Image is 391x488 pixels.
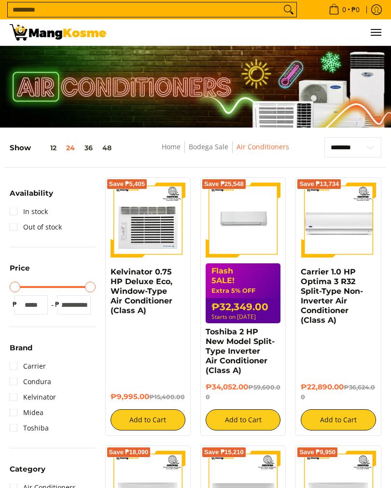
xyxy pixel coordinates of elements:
[10,189,53,204] summary: Open
[10,420,49,436] a: Toshiba
[204,181,244,187] span: Save ₱25,548
[299,181,339,187] span: Save ₱13,734
[111,267,172,315] a: Kelvinator 0.75 HP Deluxe Eco, Window-Type Air Conditioner (Class A)
[206,409,280,431] button: Add to Cart
[61,144,80,152] button: 24
[237,142,289,151] a: Air Conditioners
[10,300,19,309] span: ₱
[206,383,280,402] h6: ₱34,052.00
[206,183,280,258] img: Toshiba 2 HP New Model Split-Type Inverter Air Conditioner (Class A)
[116,19,381,45] ul: Customer Navigation
[111,183,185,258] img: Kelvinator 0.75 HP Deluxe Eco, Window-Type Air Conditioner (Class A)
[370,19,381,45] button: Menu
[10,405,43,420] a: Midea
[299,449,335,455] span: Save ₱9,950
[98,144,116,152] button: 48
[10,219,62,235] a: Out of stock
[10,264,30,272] span: Price
[138,141,313,163] nav: Breadcrumbs
[109,449,149,455] span: Save ₱18,090
[10,344,32,359] summary: Open
[10,24,106,41] img: Bodega Sale Aircon l Mang Kosme: Home Appliances Warehouse Sale
[10,389,56,405] a: Kelvinator
[10,465,45,480] summary: Open
[10,264,30,279] summary: Open
[162,142,181,151] a: Home
[301,409,376,431] button: Add to Cart
[10,204,48,219] a: In stock
[10,359,46,374] a: Carrier
[111,409,185,431] button: Add to Cart
[80,144,98,152] button: 36
[281,2,296,17] button: Search
[149,393,185,401] del: ₱15,400.00
[204,449,244,455] span: Save ₱15,210
[326,4,363,15] span: •
[301,183,376,258] img: Carrier 1.0 HP Optima 3 R32 Split-Type Non-Inverter Air Conditioner (Class A)
[10,189,53,197] span: Availability
[111,392,185,402] h6: ₱9,995.00
[109,181,145,187] span: Save ₱5,405
[10,344,32,351] span: Brand
[10,374,51,389] a: Condura
[206,327,275,375] a: Toshiba 2 HP New Model Split-Type Inverter Air Conditioner (Class A)
[341,6,348,13] span: 0
[10,465,45,473] span: Category
[189,142,228,151] a: Bodega Sale
[350,6,361,13] span: ₱0
[301,267,363,325] a: Carrier 1.0 HP Optima 3 R32 Split-Type Non-Inverter Air Conditioner (Class A)
[301,383,376,402] h6: ₱22,890.00
[53,300,62,309] span: ₱
[206,384,280,401] del: ₱59,600.00
[10,144,116,153] h5: Show
[31,144,61,152] button: 12
[116,19,381,45] nav: Main Menu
